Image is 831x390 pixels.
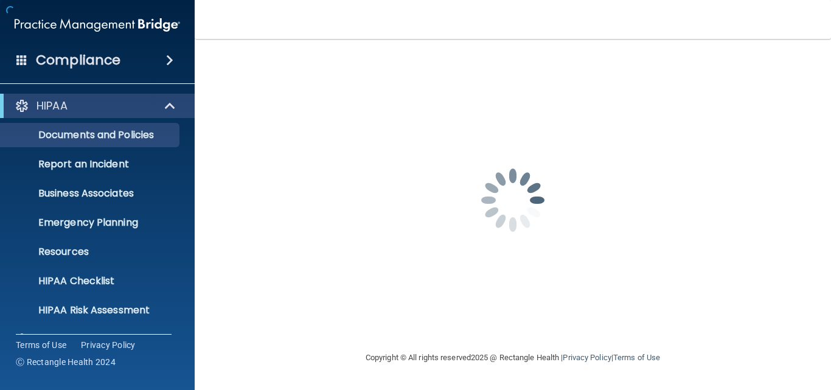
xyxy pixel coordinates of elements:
p: Report an Incident [8,158,174,170]
img: spinner.e123f6fc.gif [452,139,574,261]
a: Privacy Policy [81,339,136,351]
p: Emergency Planning [8,217,174,229]
p: Resources [8,246,174,258]
a: Privacy Policy [563,353,611,362]
a: OSHA [15,332,177,347]
a: Terms of Use [16,339,66,351]
p: HIPAA Checklist [8,275,174,287]
iframe: Drift Widget Chat Controller [619,304,816,352]
div: Copyright © All rights reserved 2025 @ Rectangle Health | | [291,338,735,377]
span: Ⓒ Rectangle Health 2024 [16,356,116,368]
p: Documents and Policies [8,129,174,141]
img: PMB logo [15,13,180,37]
p: OSHA [37,332,67,347]
a: Terms of Use [613,353,660,362]
h4: Compliance [36,52,120,69]
p: HIPAA Risk Assessment [8,304,174,316]
p: Business Associates [8,187,174,200]
p: HIPAA [37,99,68,113]
a: HIPAA [15,99,176,113]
